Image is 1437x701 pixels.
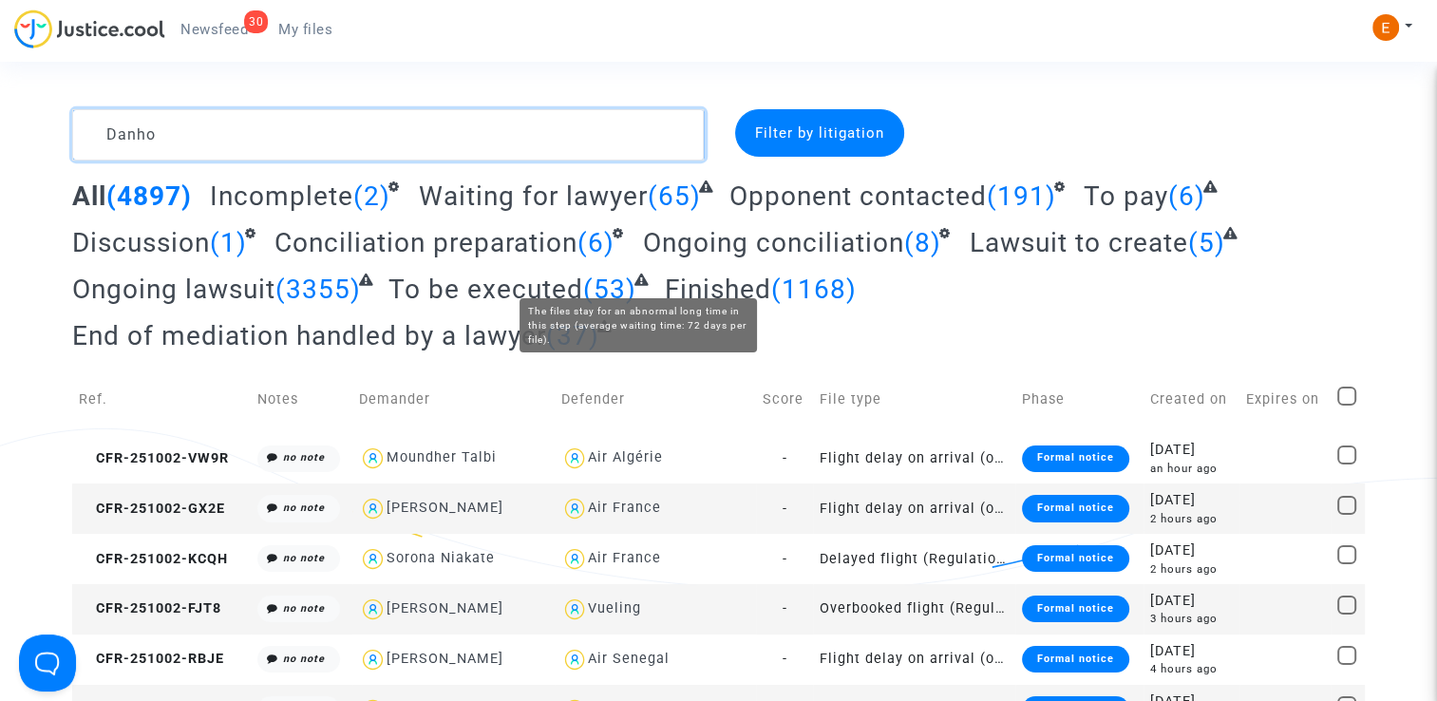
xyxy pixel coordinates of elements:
[555,366,756,433] td: Defender
[813,584,1014,635] td: Overbooked flight (Regulation EC 261/2004)
[352,366,554,433] td: Demander
[19,635,76,692] iframe: Help Scout Beacon - Open
[72,320,546,351] span: End of mediation handled by a lawyer
[904,227,941,258] span: (8)
[263,15,348,44] a: My files
[561,495,589,522] img: icon-user.svg
[577,227,615,258] span: (6)
[1187,227,1224,258] span: (5)
[561,545,589,573] img: icon-user.svg
[72,227,210,258] span: Discussion
[387,449,497,465] div: Moundher Talbi
[783,450,787,466] span: -
[755,124,884,142] span: Filter by litigation
[1372,14,1399,41] img: ACg8ocIeiFvHKe4dA5oeRFd_CiCnuxWUEc1A2wYhRJE3TTWt=s96-c
[813,483,1014,534] td: Flight delay on arrival (outside of EU - Montreal Convention)
[1150,511,1233,527] div: 2 hours ago
[561,445,589,472] img: icon-user.svg
[1015,366,1144,433] td: Phase
[359,495,387,522] img: icon-user.svg
[546,320,599,351] span: (37)
[210,180,353,212] span: Incomplete
[728,180,986,212] span: Opponent contacted
[813,635,1014,685] td: Flight delay on arrival (outside of EU - Montreal Convention)
[1150,440,1233,461] div: [DATE]
[588,600,641,616] div: Vueling
[79,450,229,466] span: CFR-251002-VW9R
[1150,461,1233,477] div: an hour ago
[783,600,787,616] span: -
[283,653,325,665] i: no note
[813,534,1014,584] td: Delayed flight (Regulation EC 261/2004)
[1022,596,1129,622] div: Formal notice
[387,500,503,516] div: [PERSON_NAME]
[359,596,387,623] img: icon-user.svg
[1150,641,1233,662] div: [DATE]
[274,227,577,258] span: Conciliation preparation
[278,21,332,38] span: My files
[210,227,247,258] span: (1)
[283,552,325,564] i: no note
[283,451,325,464] i: no note
[72,180,106,212] span: All
[588,651,670,667] div: Air Senegal
[588,500,661,516] div: Air France
[387,651,503,667] div: [PERSON_NAME]
[1144,366,1239,433] td: Created on
[665,274,771,305] span: Finished
[813,433,1014,483] td: Flight delay on arrival (outside of EU - Montreal Convention)
[1150,490,1233,511] div: [DATE]
[387,600,503,616] div: [PERSON_NAME]
[79,600,221,616] span: CFR-251002-FJT8
[359,445,387,472] img: icon-user.svg
[813,366,1014,433] td: File type
[388,274,583,305] span: To be executed
[79,651,224,667] span: CFR-251002-RBJE
[986,180,1055,212] span: (191)
[14,9,165,48] img: jc-logo.svg
[72,274,275,305] span: Ongoing lawsuit
[1150,591,1233,612] div: [DATE]
[588,550,661,566] div: Air France
[1150,611,1233,627] div: 3 hours ago
[359,646,387,673] img: icon-user.svg
[251,366,353,433] td: Notes
[283,502,325,514] i: no note
[1022,445,1129,472] div: Formal notice
[969,227,1187,258] span: Lawsuit to create
[1084,180,1168,212] span: To pay
[783,501,787,517] span: -
[588,449,663,465] div: Air Algérie
[1022,545,1129,572] div: Formal notice
[756,366,813,433] td: Score
[79,551,228,567] span: CFR-251002-KCQH
[783,551,787,567] span: -
[180,21,248,38] span: Newsfeed
[275,274,361,305] span: (3355)
[387,550,495,566] div: Sorona Niakate
[1150,540,1233,561] div: [DATE]
[419,180,648,212] span: Waiting for lawyer
[1150,661,1233,677] div: 4 hours ago
[561,596,589,623] img: icon-user.svg
[1022,646,1129,673] div: Formal notice
[648,180,701,212] span: (65)
[1150,561,1233,578] div: 2 hours ago
[1168,180,1205,212] span: (6)
[561,646,589,673] img: icon-user.svg
[79,501,225,517] span: CFR-251002-GX2E
[783,651,787,667] span: -
[72,366,251,433] td: Ref.
[353,180,390,212] span: (2)
[771,274,857,305] span: (1168)
[359,545,387,573] img: icon-user.svg
[165,15,263,44] a: 30Newsfeed
[1022,495,1129,521] div: Formal notice
[643,227,904,258] span: Ongoing conciliation
[1239,366,1332,433] td: Expires on
[283,602,325,615] i: no note
[106,180,192,212] span: (4897)
[244,10,268,33] div: 30
[583,274,636,305] span: (53)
